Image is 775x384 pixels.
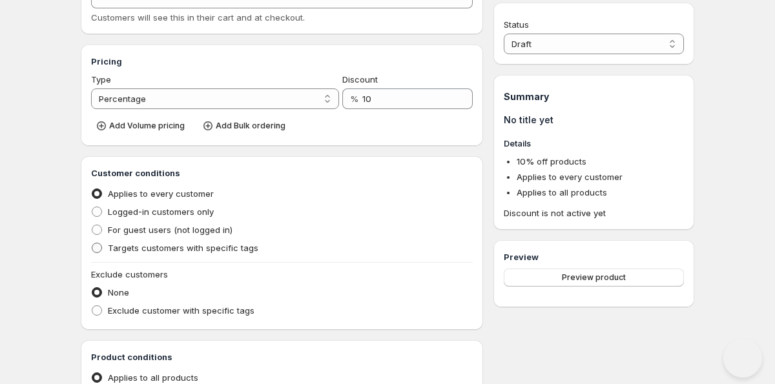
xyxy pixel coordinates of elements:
[504,90,684,103] h1: Summary
[91,269,168,279] span: Exclude customers
[91,55,473,68] h3: Pricing
[108,305,254,316] span: Exclude customer with specific tags
[91,74,111,85] span: Type
[91,350,473,363] h3: Product conditions
[504,250,684,263] h3: Preview
[517,187,607,197] span: Applies to all products
[517,156,586,167] span: 10 % off products
[504,19,529,30] span: Status
[216,121,285,131] span: Add Bulk ordering
[91,12,305,23] span: Customers will see this in their cart and at checkout.
[504,268,684,287] button: Preview product
[504,207,684,219] span: Discount is not active yet
[723,339,762,378] iframe: Help Scout Beacon - Open
[108,188,214,199] span: Applies to every customer
[198,117,293,135] button: Add Bulk ordering
[108,243,258,253] span: Targets customers with specific tags
[91,167,473,179] h3: Customer conditions
[517,172,623,182] span: Applies to every customer
[108,207,214,217] span: Logged-in customers only
[504,114,684,126] h1: No title yet
[504,137,684,150] h3: Details
[108,372,198,383] span: Applies to all products
[350,94,358,104] span: %
[562,272,626,283] span: Preview product
[91,117,192,135] button: Add Volume pricing
[109,121,185,131] span: Add Volume pricing
[108,287,129,298] span: None
[108,225,232,235] span: For guest users (not logged in)
[342,74,378,85] span: Discount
